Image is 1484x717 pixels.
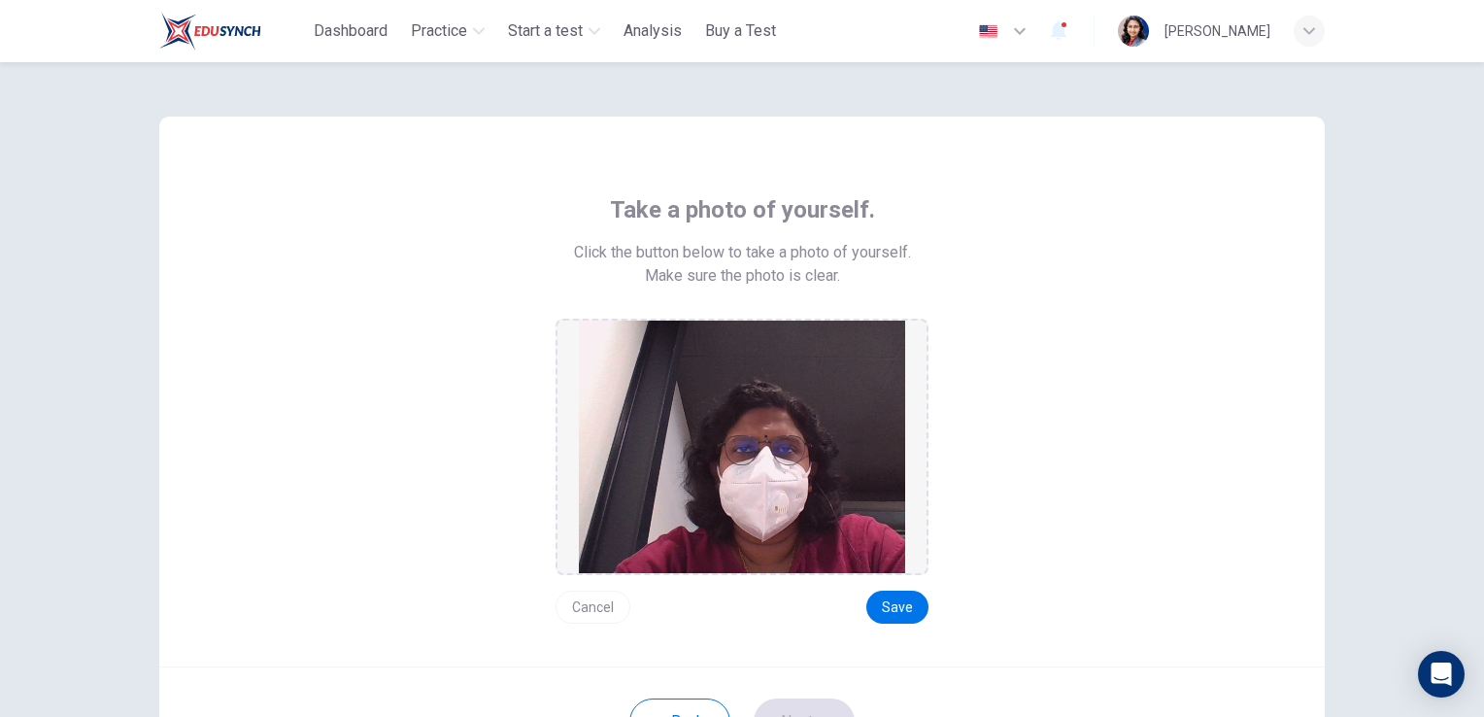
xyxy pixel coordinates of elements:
[574,241,911,264] span: Click the button below to take a photo of yourself.
[1118,16,1149,47] img: Profile picture
[1418,651,1465,698] div: Open Intercom Messenger
[624,19,682,43] span: Analysis
[556,591,630,624] button: Cancel
[579,321,905,573] img: preview screemshot
[616,14,690,49] button: Analysis
[508,19,583,43] span: Start a test
[610,194,875,225] span: Take a photo of yourself.
[697,14,784,49] button: Buy a Test
[645,264,840,288] span: Make sure the photo is clear.
[866,591,928,624] button: Save
[314,19,388,43] span: Dashboard
[159,12,306,51] a: ELTC logo
[976,24,1000,39] img: en
[159,12,261,51] img: ELTC logo
[403,14,492,49] button: Practice
[306,14,395,49] button: Dashboard
[411,19,467,43] span: Practice
[500,14,608,49] button: Start a test
[705,19,776,43] span: Buy a Test
[1164,19,1270,43] div: [PERSON_NAME]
